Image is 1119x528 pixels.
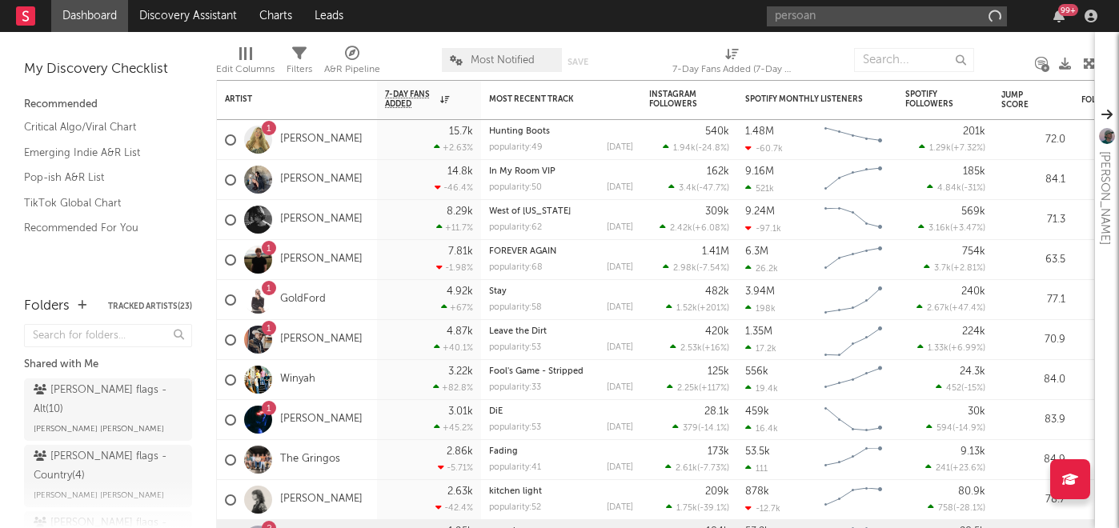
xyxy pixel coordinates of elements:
[700,504,727,513] span: -39.1 %
[447,206,473,217] div: 8.29k
[447,446,473,457] div: 2.86k
[489,447,518,456] a: Fading
[672,422,729,433] div: ( )
[670,224,692,233] span: 2.42k
[489,247,556,256] a: FOREVER AGAIN
[745,383,778,394] div: 19.4k
[447,166,473,177] div: 14.8k
[24,378,192,441] a: [PERSON_NAME] flags - Alt(10)[PERSON_NAME] [PERSON_NAME]
[745,423,778,434] div: 16.4k
[953,144,983,153] span: +7.32 %
[447,326,473,337] div: 4.87k
[905,90,961,109] div: Spotify Followers
[607,503,633,512] div: [DATE]
[925,462,985,473] div: ( )
[489,447,633,456] div: Fading
[489,407,633,416] div: DiE
[1058,4,1078,16] div: 99 +
[677,384,699,393] span: 2.25k
[745,486,769,497] div: 878k
[24,118,176,136] a: Critical Algo/Viral Chart
[1053,10,1065,22] button: 99+
[280,253,363,266] a: [PERSON_NAME]
[225,94,345,104] div: Artist
[707,166,729,177] div: 162k
[745,503,780,514] div: -12.7k
[698,144,727,153] span: -24.8 %
[436,222,473,233] div: +11.7 %
[745,166,774,177] div: 9.16M
[704,344,727,353] span: +16 %
[24,297,70,316] div: Folders
[937,184,961,193] span: 4.84k
[937,424,953,433] span: 594
[216,60,275,79] div: Edit Columns
[287,40,312,86] div: Filters
[961,206,985,217] div: 569k
[934,264,951,273] span: 3.7k
[916,302,985,313] div: ( )
[607,303,633,312] div: [DATE]
[817,120,889,160] svg: Chart title
[745,406,769,417] div: 459k
[705,126,729,137] div: 540k
[926,422,985,433] div: ( )
[964,184,983,193] span: -31 %
[918,222,985,233] div: ( )
[280,333,363,346] a: [PERSON_NAME]
[676,304,697,313] span: 1.52k
[24,355,192,374] div: Shared with Me
[607,143,633,152] div: [DATE]
[489,207,571,216] a: West of [US_STATE]
[700,424,727,433] span: -14.1 %
[34,381,178,419] div: [PERSON_NAME] flags - Alt ( 10 )
[34,447,178,486] div: [PERSON_NAME] flags - Country ( 4 )
[280,413,363,426] a: [PERSON_NAME]
[1001,410,1065,430] div: 83.9
[434,342,473,353] div: +40.1 %
[667,382,729,393] div: ( )
[287,60,312,79] div: Filters
[489,503,541,512] div: popularity: 52
[960,366,985,377] div: 24.3k
[489,167,555,176] a: In My Room VIP
[951,344,983,353] span: +6.99 %
[701,384,727,393] span: +117 %
[963,126,985,137] div: 201k
[489,167,633,176] div: In My Room VIP
[700,304,727,313] span: +201 %
[817,160,889,200] svg: Chart title
[24,169,176,186] a: Pop-ish A&R List
[679,184,696,193] span: 3.4k
[24,219,176,237] a: Recommended For You
[745,206,775,217] div: 9.24M
[449,126,473,137] div: 15.7k
[1001,330,1065,350] div: 70.9
[471,55,535,66] span: Most Notified
[704,406,729,417] div: 28.1k
[489,367,633,376] div: Fool's Game - Stripped
[699,264,727,273] span: -7.54 %
[928,224,950,233] span: 3.16k
[702,246,729,257] div: 1.41M
[958,486,985,497] div: 80.9k
[705,486,729,497] div: 209k
[767,6,1007,26] input: Search for artists
[489,423,541,432] div: popularity: 53
[708,446,729,457] div: 173k
[946,384,961,393] span: 452
[683,424,698,433] span: 379
[1001,490,1065,510] div: 78.7
[953,224,983,233] span: +3.47 %
[745,143,783,154] div: -60.7k
[699,184,727,193] span: -47.7 %
[324,60,380,79] div: A&R Pipeline
[607,383,633,392] div: [DATE]
[1001,210,1065,230] div: 71.3
[24,324,192,347] input: Search for folders...
[952,304,983,313] span: +47.4 %
[607,423,633,432] div: [DATE]
[1001,450,1065,470] div: 84.9
[108,302,192,310] button: Tracked Artists(23)
[927,182,985,193] div: ( )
